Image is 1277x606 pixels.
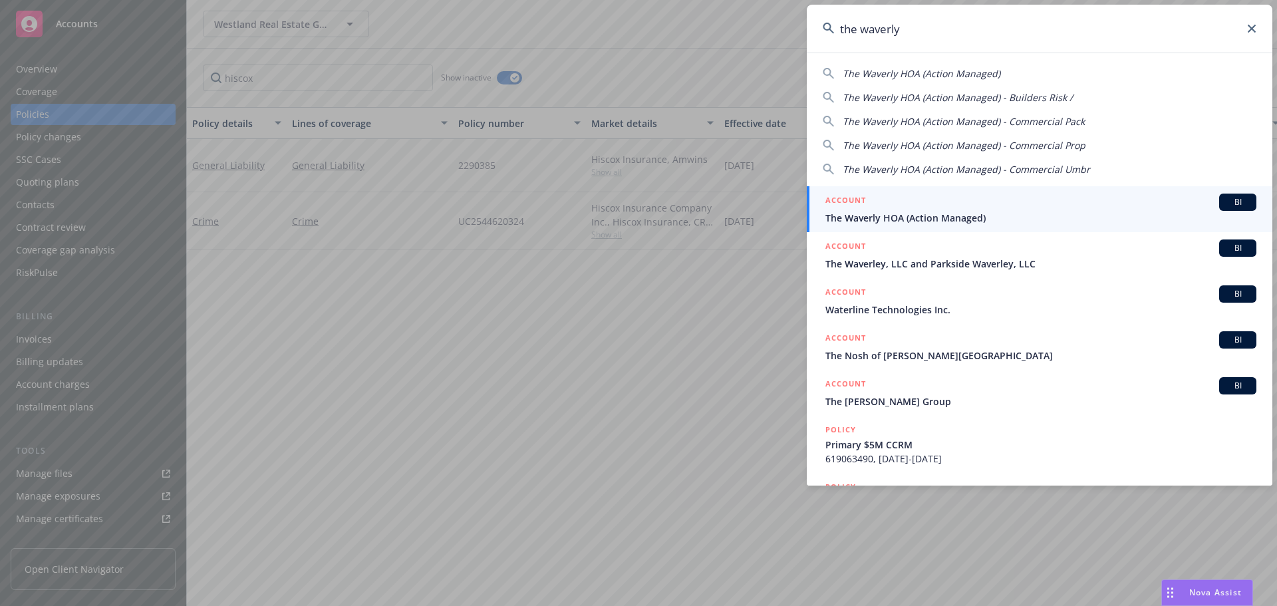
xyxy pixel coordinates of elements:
span: Primary $5M CCRM [825,438,1256,452]
a: ACCOUNTBIThe Waverley, LLC and Parkside Waverley, LLC [807,232,1272,278]
h5: ACCOUNT [825,331,866,347]
span: The Waverly HOA (Action Managed) - Builders Risk / [843,91,1073,104]
a: POLICY [807,473,1272,530]
a: POLICYPrimary $5M CCRM619063490, [DATE]-[DATE] [807,416,1272,473]
a: ACCOUNTBIThe [PERSON_NAME] Group [807,370,1272,416]
span: BI [1224,334,1251,346]
span: BI [1224,380,1251,392]
span: The Nosh of [PERSON_NAME][GEOGRAPHIC_DATA] [825,349,1256,363]
h5: POLICY [825,480,856,494]
h5: ACCOUNT [825,377,866,393]
span: The Waverly HOA (Action Managed) - Commercial Prop [843,139,1085,152]
a: ACCOUNTBIThe Waverly HOA (Action Managed) [807,186,1272,232]
h5: POLICY [825,423,856,436]
input: Search... [807,5,1272,53]
h5: ACCOUNT [825,285,866,301]
span: The Waverly HOA (Action Managed) - Commercial Umbr [843,163,1090,176]
div: Drag to move [1162,580,1179,605]
span: BI [1224,242,1251,254]
button: Nova Assist [1161,579,1253,606]
span: BI [1224,288,1251,300]
span: The [PERSON_NAME] Group [825,394,1256,408]
span: 619063490, [DATE]-[DATE] [825,452,1256,466]
span: The Waverley, LLC and Parkside Waverley, LLC [825,257,1256,271]
span: Waterline Technologies Inc. [825,303,1256,317]
span: The Waverly HOA (Action Managed) - Commercial Pack [843,115,1085,128]
a: ACCOUNTBIThe Nosh of [PERSON_NAME][GEOGRAPHIC_DATA] [807,324,1272,370]
a: ACCOUNTBIWaterline Technologies Inc. [807,278,1272,324]
h5: ACCOUNT [825,239,866,255]
span: BI [1224,196,1251,208]
span: Nova Assist [1189,587,1242,598]
h5: ACCOUNT [825,194,866,210]
span: The Waverly HOA (Action Managed) [843,67,1000,80]
span: The Waverly HOA (Action Managed) [825,211,1256,225]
